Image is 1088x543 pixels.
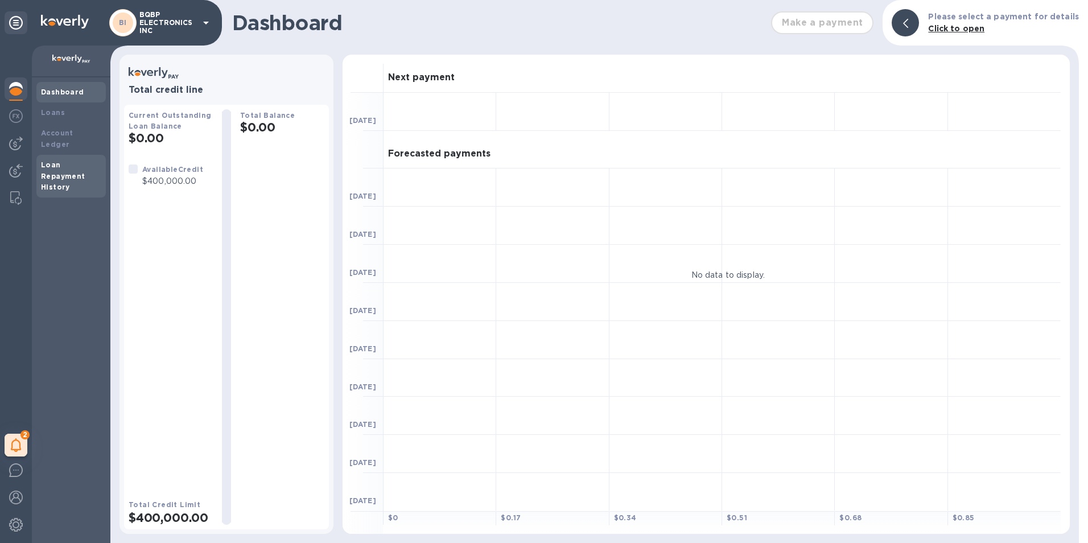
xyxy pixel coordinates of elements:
b: $ 0.68 [839,513,862,522]
h1: Dashboard [232,11,765,35]
div: Unpin categories [5,11,27,34]
b: [DATE] [349,192,376,200]
h2: $0.00 [240,120,324,134]
b: Total Balance [240,111,295,120]
span: 2 [20,430,30,439]
b: Loan Repayment History [41,161,85,192]
b: $ 0.51 [727,513,747,522]
b: [DATE] [349,344,376,353]
p: No data to display. [691,269,765,281]
b: Click to open [928,24,984,33]
b: Loans [41,108,65,117]
b: Dashboard [41,88,84,96]
b: [DATE] [349,496,376,505]
b: [DATE] [349,268,376,277]
b: Current Outstanding Loan Balance [129,111,212,130]
b: [DATE] [349,116,376,125]
b: [DATE] [349,230,376,238]
b: [DATE] [349,306,376,315]
b: $ 0.17 [501,513,521,522]
p: $400,000.00 [142,175,203,187]
h3: Next payment [388,72,455,83]
b: Account Ledger [41,129,73,149]
b: Total Credit Limit [129,500,200,509]
b: Please select a payment for details [928,12,1079,21]
h2: $0.00 [129,131,213,145]
p: BQBP ELECTRONICS INC [139,11,196,35]
b: [DATE] [349,458,376,467]
img: Logo [41,15,89,28]
b: [DATE] [349,420,376,429]
b: $ 0 [388,513,398,522]
b: $ 0.85 [953,513,975,522]
b: $ 0.34 [614,513,637,522]
h3: Forecasted payments [388,149,491,159]
img: Foreign exchange [9,109,23,123]
h3: Total credit line [129,85,324,96]
b: Available Credit [142,165,203,174]
b: [DATE] [349,382,376,391]
b: BI [119,18,127,27]
h2: $400,000.00 [129,511,213,525]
